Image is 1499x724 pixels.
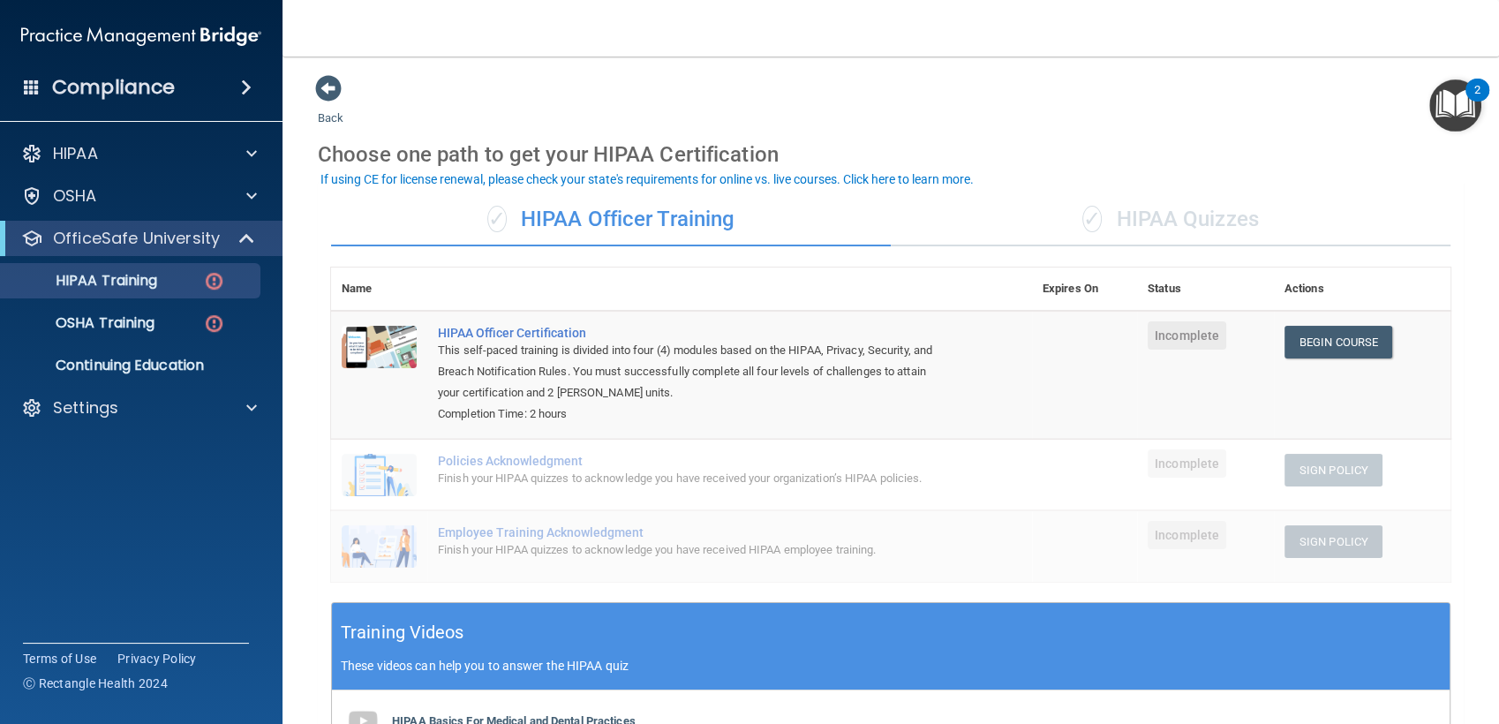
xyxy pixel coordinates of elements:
[11,272,157,290] p: HIPAA Training
[53,228,220,249] p: OfficeSafe University
[438,340,944,403] div: This self-paced training is divided into four (4) modules based on the HIPAA, Privacy, Security, ...
[53,143,98,164] p: HIPAA
[52,75,175,100] h4: Compliance
[53,397,118,419] p: Settings
[21,19,261,54] img: PMB logo
[318,170,976,188] button: If using CE for license renewal, please check your state's requirements for online vs. live cours...
[487,206,507,232] span: ✓
[438,454,944,468] div: Policies Acknowledgment
[53,185,97,207] p: OSHA
[318,90,343,124] a: Back
[11,357,252,374] p: Continuing Education
[1194,599,1478,669] iframe: Drift Widget Chat Controller
[1274,268,1450,311] th: Actions
[1137,268,1274,311] th: Status
[21,397,257,419] a: Settings
[438,539,944,561] div: Finish your HIPAA quizzes to acknowledge you have received HIPAA employee training.
[1429,79,1481,132] button: Open Resource Center, 2 new notifications
[1032,268,1137,311] th: Expires On
[438,468,944,489] div: Finish your HIPAA quizzes to acknowledge you have received your organization’s HIPAA policies.
[23,650,96,667] a: Terms of Use
[1148,449,1226,478] span: Incomplete
[331,193,891,246] div: HIPAA Officer Training
[331,268,427,311] th: Name
[438,525,944,539] div: Employee Training Acknowledgment
[438,326,944,340] a: HIPAA Officer Certification
[23,675,168,692] span: Ⓒ Rectangle Health 2024
[11,314,154,332] p: OSHA Training
[117,650,197,667] a: Privacy Policy
[203,270,225,292] img: danger-circle.6113f641.png
[320,173,974,185] div: If using CE for license renewal, please check your state's requirements for online vs. live cours...
[1284,525,1382,558] button: Sign Policy
[203,313,225,335] img: danger-circle.6113f641.png
[1284,454,1382,486] button: Sign Policy
[1082,206,1102,232] span: ✓
[1284,326,1392,358] a: Begin Course
[21,185,257,207] a: OSHA
[438,403,944,425] div: Completion Time: 2 hours
[21,228,256,249] a: OfficeSafe University
[891,193,1450,246] div: HIPAA Quizzes
[318,129,1464,180] div: Choose one path to get your HIPAA Certification
[341,617,464,648] h5: Training Videos
[1148,521,1226,549] span: Incomplete
[1148,321,1226,350] span: Incomplete
[1474,90,1480,113] div: 2
[21,143,257,164] a: HIPAA
[341,659,1441,673] p: These videos can help you to answer the HIPAA quiz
